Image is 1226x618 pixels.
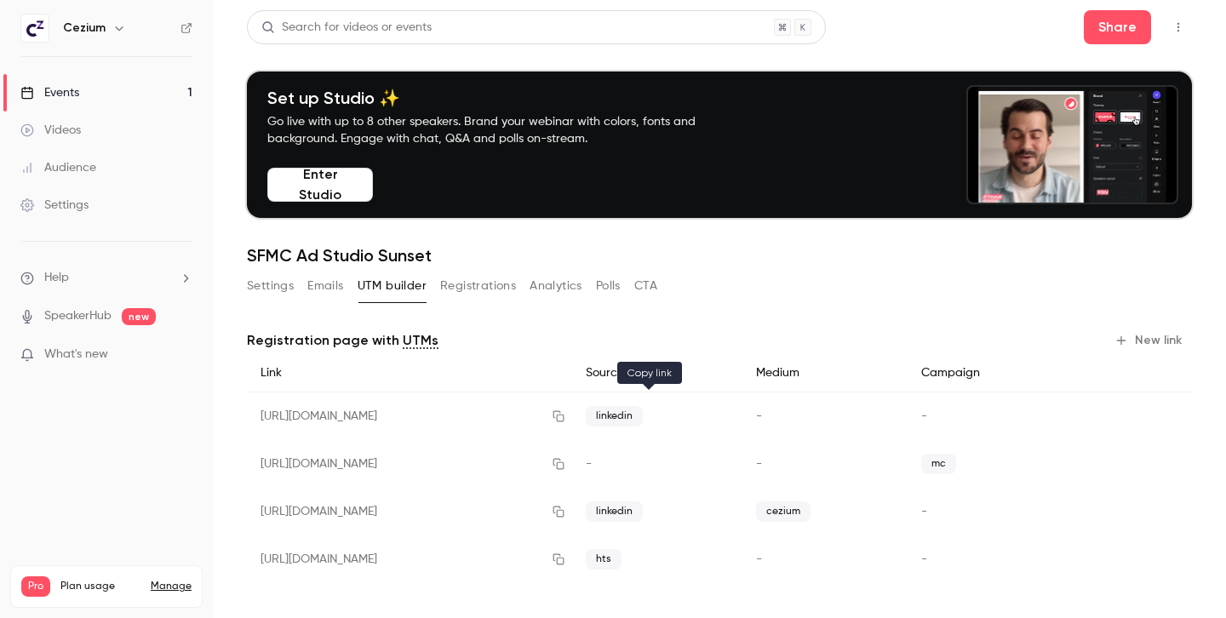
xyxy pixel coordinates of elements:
div: Link [247,354,572,392]
div: Medium [742,354,908,392]
div: Videos [20,122,81,139]
button: Analytics [530,272,582,300]
div: Settings [20,197,89,214]
div: Source [572,354,742,392]
a: Manage [151,580,192,593]
button: Polls [596,272,621,300]
span: new [122,308,156,325]
div: Campaign [908,354,1081,392]
div: Events [20,84,79,101]
div: [URL][DOMAIN_NAME] [247,392,572,441]
span: - [921,506,927,518]
button: Registrations [440,272,516,300]
span: cezium [756,501,811,522]
h6: Cezium [63,20,106,37]
button: Enter Studio [267,168,373,202]
a: SpeakerHub [44,307,112,325]
span: Pro [21,576,50,597]
span: What's new [44,346,108,363]
span: Help [44,269,69,287]
p: Go live with up to 8 other speakers. Brand your webinar with colors, fonts and background. Engage... [267,113,736,147]
button: New link [1108,327,1192,354]
div: [URL][DOMAIN_NAME] [247,488,572,535]
a: UTMs [403,330,438,351]
span: - [921,553,927,565]
li: help-dropdown-opener [20,269,192,287]
div: [URL][DOMAIN_NAME] [247,535,572,583]
div: Audience [20,159,96,176]
button: Share [1084,10,1151,44]
span: - [921,410,927,422]
iframe: Noticeable Trigger [172,347,192,363]
h4: Set up Studio ✨ [267,88,736,108]
button: Emails [307,272,343,300]
span: - [586,458,592,470]
button: UTM builder [358,272,427,300]
div: Search for videos or events [261,19,432,37]
span: - [756,458,762,470]
img: Cezium [21,14,49,42]
span: mc [921,454,956,474]
button: CTA [634,272,657,300]
p: Registration page with [247,330,438,351]
span: hts [586,549,622,569]
button: Settings [247,272,294,300]
span: - [756,410,762,422]
span: linkedin [586,406,643,426]
span: Plan usage [60,580,140,593]
h1: SFMC Ad Studio Sunset [247,245,1192,266]
div: [URL][DOMAIN_NAME] [247,440,572,488]
span: linkedin [586,501,643,522]
span: - [756,553,762,565]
